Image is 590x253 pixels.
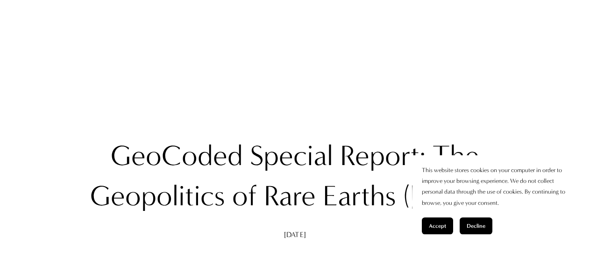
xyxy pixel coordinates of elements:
button: Decline [460,217,492,234]
span: Accept [429,223,446,229]
h1: GeoCoded Special Report: The Geopolitics of Rare Earths ([DATE]) [76,136,514,216]
p: This website stores cookies on your computer in order to improve your browsing experience. We do ... [422,165,571,208]
span: Decline [467,223,485,229]
section: Cookie banner [412,155,581,244]
button: Accept [422,217,453,234]
span: [DATE] [284,230,306,239]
